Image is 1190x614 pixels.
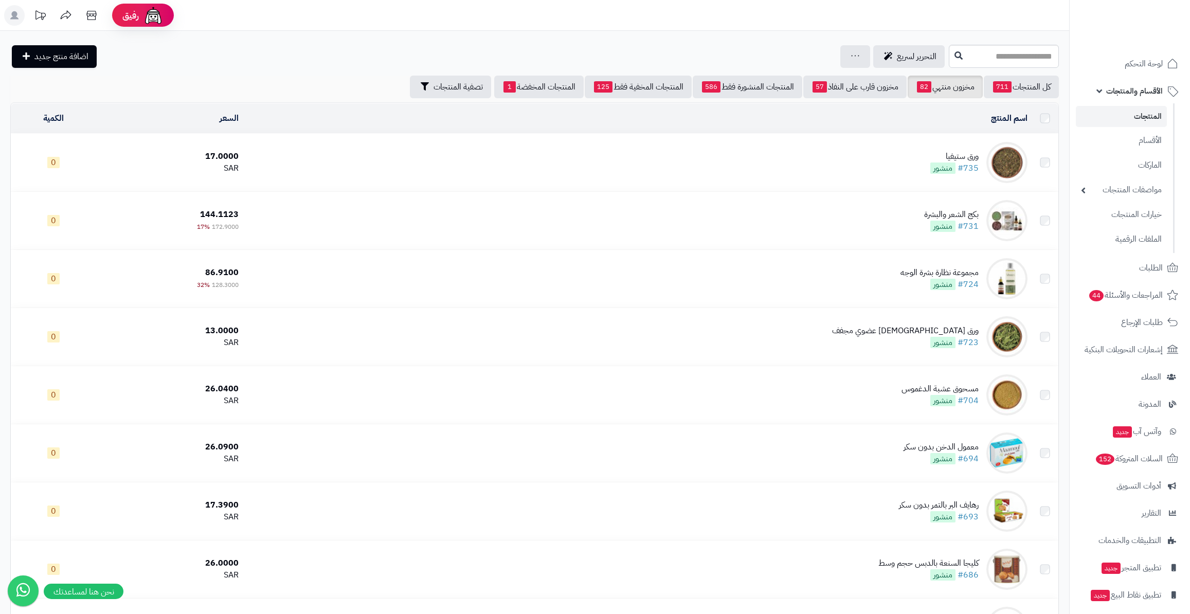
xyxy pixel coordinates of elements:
[1121,315,1163,330] span: طلبات الإرجاع
[908,76,983,98] a: مخزون منتهي82
[1076,365,1184,389] a: العملاء
[1095,452,1163,466] span: السلات المتروكة
[1076,310,1184,335] a: طلبات الإرجاع
[1141,370,1161,384] span: العملاء
[986,432,1027,474] img: معمول الدخن بدون سكر
[47,447,60,459] span: 0
[197,222,210,231] span: 17%
[100,557,239,569] div: 26.0000
[1076,501,1184,526] a: التقارير
[930,162,955,174] span: منشور
[1102,563,1121,574] span: جديد
[212,280,239,290] span: 128.3000
[100,383,239,395] div: 26.0400
[930,151,979,162] div: ورق ستيفيا
[100,511,239,523] div: SAR
[930,453,955,464] span: منشور
[897,50,936,63] span: التحرير لسريع
[143,5,164,26] img: ai-face.png
[12,45,97,68] a: اضافة منتج جديد
[930,221,955,232] span: منشور
[1076,446,1184,471] a: السلات المتروكة152
[1076,51,1184,76] a: لوحة التحكم
[47,215,60,226] span: 0
[1076,130,1167,152] a: الأقسام
[1142,506,1161,520] span: التقارير
[1076,256,1184,280] a: الطلبات
[47,564,60,575] span: 0
[917,81,931,93] span: 82
[27,5,53,28] a: تحديثات المنصة
[1076,154,1167,176] a: الماركات
[434,81,483,93] span: تصفية المنتجات
[930,337,955,348] span: منشور
[100,499,239,511] div: 17.3900
[1113,426,1132,438] span: جديد
[1076,528,1184,553] a: التطبيقات والخدمات
[100,337,239,349] div: SAR
[47,331,60,342] span: 0
[205,266,239,279] span: 86.9100
[1106,84,1163,98] span: الأقسام والمنتجات
[803,76,907,98] a: مخزون قارب على النفاذ57
[100,162,239,174] div: SAR
[991,112,1027,124] a: اسم المنتج
[986,491,1027,532] img: رهايف البر بالتمر بدون سكر
[832,325,979,337] div: ورق [DEMOGRAPHIC_DATA] عضوي مجفف
[1139,261,1163,275] span: الطلبات
[958,453,979,465] a: #694
[873,45,945,68] a: التحرير لسريع
[1076,474,1184,498] a: أدوات التسويق
[410,76,491,98] button: تصفية المنتجات
[930,511,955,522] span: منشور
[1125,57,1163,71] span: لوحة التحكم
[43,112,64,124] a: الكمية
[702,81,720,93] span: 586
[1076,419,1184,444] a: وآتس آبجديد
[47,389,60,401] span: 0
[986,549,1027,590] img: كليجا السنعة بالدبس حجم وسط
[984,76,1059,98] a: كل المنتجات711
[1076,283,1184,308] a: المراجعات والأسئلة44
[958,511,979,523] a: #693
[47,273,60,284] span: 0
[1139,397,1161,411] span: المدونة
[1088,288,1163,302] span: المراجعات والأسئلة
[1076,583,1184,607] a: تطبيق نقاط البيعجديد
[958,278,979,291] a: #724
[122,9,139,22] span: رفيق
[47,505,60,517] span: 0
[958,162,979,174] a: #735
[1076,555,1184,580] a: تطبيق المتجرجديد
[1112,424,1161,439] span: وآتس آب
[1116,479,1161,493] span: أدوات التسويق
[100,151,239,162] div: 17.0000
[901,383,979,395] div: مسحوق عشبة الدغموس
[1091,590,1110,601] span: جديد
[986,258,1027,299] img: مجموعة نظارة بشرة الوجه
[924,209,979,221] div: بكج الشعر والبشرة
[930,279,955,290] span: منشور
[100,441,239,453] div: 26.0900
[1076,337,1184,362] a: إشعارات التحويلات البنكية
[494,76,584,98] a: المنتجات المخفضة1
[899,499,979,511] div: رهايف البر بالتمر بدون سكر
[900,267,979,279] div: مجموعة نظارة بشرة الوجه
[585,76,692,98] a: المنتجات المخفية فقط125
[1076,392,1184,417] a: المدونة
[1076,179,1167,201] a: مواصفات المنتجات
[212,222,239,231] span: 172.9000
[904,441,979,453] div: معمول الدخن بدون سكر
[594,81,612,93] span: 125
[1076,228,1167,250] a: الملفات الرقمية
[958,394,979,407] a: #704
[878,557,979,569] div: كليجا السنعة بالدبس حجم وسط
[47,157,60,168] span: 0
[986,142,1027,183] img: ورق ستيفيا
[986,200,1027,241] img: بكج الشعر والبشرة
[100,453,239,465] div: SAR
[930,569,955,581] span: منشور
[1098,533,1161,548] span: التطبيقات والخدمات
[200,208,239,221] span: 144.1123
[220,112,239,124] a: السعر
